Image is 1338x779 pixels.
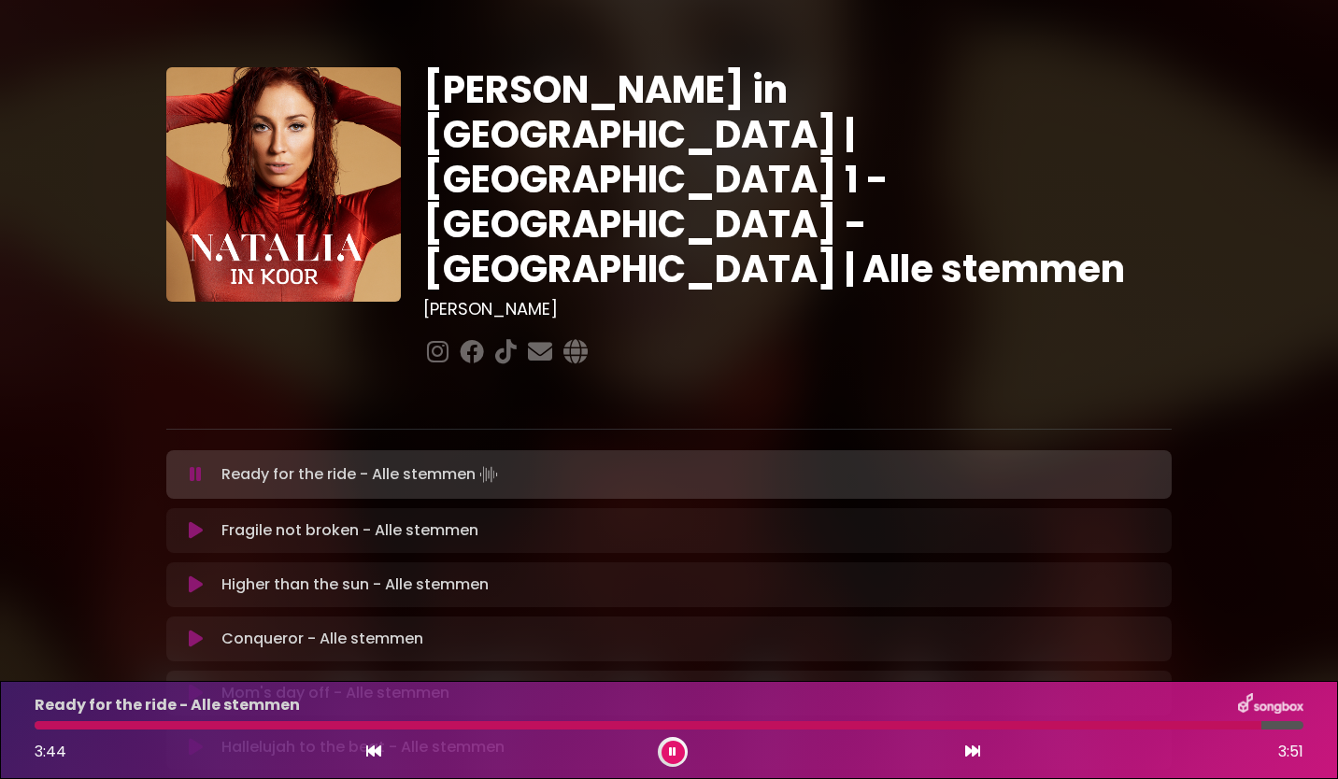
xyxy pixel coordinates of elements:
h1: [PERSON_NAME] in [GEOGRAPHIC_DATA] | [GEOGRAPHIC_DATA] 1 - [GEOGRAPHIC_DATA] - [GEOGRAPHIC_DATA] ... [423,67,1172,291]
p: Conqueror - Alle stemmen [221,628,423,650]
p: Higher than the sun - Alle stemmen [221,574,489,596]
h3: [PERSON_NAME] [423,299,1172,319]
img: YTVS25JmS9CLUqXqkEhs [166,67,401,302]
span: 3:51 [1278,741,1303,763]
span: 3:44 [35,741,66,762]
p: Ready for the ride - Alle stemmen [35,694,300,716]
p: Ready for the ride - Alle stemmen [221,461,502,488]
img: songbox-logo-white.png [1238,693,1303,717]
img: waveform4.gif [476,461,502,488]
p: Fragile not broken - Alle stemmen [221,519,478,542]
